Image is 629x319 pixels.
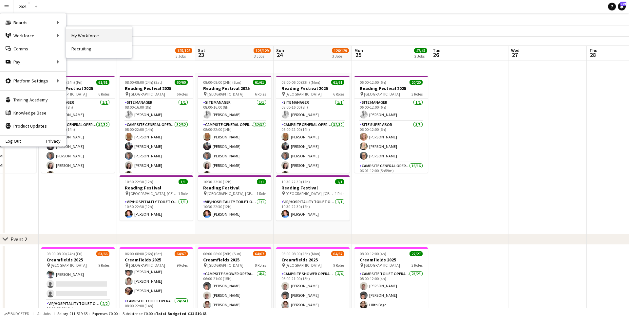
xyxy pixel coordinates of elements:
span: [GEOGRAPHIC_DATA] [51,92,87,97]
div: 3 Jobs [176,54,192,59]
span: [GEOGRAPHIC_DATA], [GEOGRAPHIC_DATA] [129,191,178,196]
app-job-card: 08:00-08:00 (24h) (Sun)61/61Reading Festival 2025 [GEOGRAPHIC_DATA]6 RolesSite Manager1/108:00-16... [198,76,271,173]
app-job-card: 08:00-08:00 (24h) (Fri)61/61Reading Festival 2025 [GEOGRAPHIC_DATA]6 RolesSite Manager1/108:00-16... [41,76,115,173]
span: 6 Roles [255,92,266,97]
app-card-role: Site Manager1/108:00-16:00 (8h)[PERSON_NAME] [41,99,115,121]
span: 27/27 [410,251,423,256]
app-job-card: 10:30-22:30 (12h)1/1Reading Festival [GEOGRAPHIC_DATA], [GEOGRAPHIC_DATA]1 RoleVIP/Hospitality To... [120,175,193,221]
span: 1/1 [179,179,188,184]
span: 10:30-22:30 (12h) [125,179,153,184]
span: 63/66 [96,251,109,256]
h3: Reading Festival 2025 [276,85,350,91]
div: 10:30-22:30 (12h)1/1Reading Festival [GEOGRAPHIC_DATA], [GEOGRAPHIC_DATA]1 RoleVIP/Hospitality To... [276,175,350,221]
span: 47/47 [414,48,427,53]
span: [GEOGRAPHIC_DATA] [364,92,400,97]
app-card-role: Site Manager1/108:00-16:00 (8h)[PERSON_NAME] [120,99,193,121]
span: 64/67 [175,251,188,256]
span: 9 Roles [333,263,344,268]
app-card-role: Site Manager1/106:00-12:00 (6h)[PERSON_NAME] [354,99,428,121]
app-job-card: 06:00-12:00 (6h)20/20Reading Festival 2025 [GEOGRAPHIC_DATA]3 RolesSite Manager1/106:00-12:00 (6h... [354,76,428,173]
div: Event 2 [10,236,27,242]
span: Tue [433,47,440,53]
span: 06:00-12:00 (6h) [360,80,386,85]
div: 2 Jobs [414,54,427,59]
span: 20/20 [410,80,423,85]
span: 9 Roles [98,263,109,268]
span: 60/60 [175,80,188,85]
h3: Creamfields 2025 [41,257,115,263]
span: Total Budgeted £11 519.65 [156,311,206,316]
a: Recruiting [66,42,132,55]
div: 3 Jobs [332,54,349,59]
span: 3 Roles [411,263,423,268]
a: Knowledge Base [0,106,66,119]
span: 61/61 [331,80,344,85]
span: 126/129 [254,48,271,53]
app-card-role: Site Manager1/108:00-16:00 (8h)[PERSON_NAME] [276,99,350,121]
span: 06:00-08:00 (26h) (Sat) [125,251,162,256]
span: Thu [589,47,598,53]
span: 26 [432,51,440,59]
div: 3 Jobs [254,54,270,59]
span: 6 Roles [333,92,344,97]
span: Budgeted [10,311,29,316]
span: 08:00-06:00 (22h) (Mon) [281,80,320,85]
app-card-role: VIP/Hospitality Toilet Operative1/110:30-22:30 (12h)[PERSON_NAME] [198,198,271,221]
span: All jobs [36,311,52,316]
h3: Reading Festival [198,185,271,191]
span: 6 Roles [98,92,109,97]
h3: Reading Festival 2025 [41,85,115,91]
span: 6 Roles [177,92,188,97]
span: Sat [198,47,205,53]
h3: Reading Festival [120,185,193,191]
span: 9 Roles [177,263,188,268]
span: 27 [510,51,520,59]
h3: Creamfields 2025 [198,257,271,263]
span: 9 Roles [255,263,266,268]
span: 61/61 [96,80,109,85]
span: 23 [197,51,205,59]
a: 759 [618,3,626,10]
div: Salary £11 519.65 + Expenses £0.00 + Subsistence £0.00 = [57,311,206,316]
span: [GEOGRAPHIC_DATA] [286,263,322,268]
span: [GEOGRAPHIC_DATA] [286,92,322,97]
app-job-card: 08:00-06:00 (22h) (Mon)61/61Reading Festival 2025 [GEOGRAPHIC_DATA]6 RolesSite Manager1/108:00-16... [276,76,350,173]
span: [GEOGRAPHIC_DATA] [207,92,243,97]
a: Product Updates [0,119,66,133]
app-card-role: Campsite Shower Operative4/406:00-21:00 (15h)[PERSON_NAME][PERSON_NAME][PERSON_NAME][PERSON_NAME] [120,247,193,297]
span: 06:00-08:00 (26h) (Mon) [281,251,320,256]
span: [GEOGRAPHIC_DATA] [129,92,165,97]
h3: Reading Festival [276,185,350,191]
h3: Creamfields 2025 [276,257,350,263]
span: Mon [354,47,363,53]
h3: Creamfields 2025 [354,257,428,263]
span: [GEOGRAPHIC_DATA] [207,263,243,268]
span: 64/67 [253,251,266,256]
span: 64/67 [331,251,344,256]
span: 1 Role [335,191,344,196]
span: 08:00-08:00 (24h) (Sat) [125,80,162,85]
span: 125/128 [175,48,192,53]
span: 08:00-08:00 (24h) (Fri) [47,251,83,256]
button: Budgeted [3,310,30,317]
span: [GEOGRAPHIC_DATA], [GEOGRAPHIC_DATA] [286,191,335,196]
span: 1/1 [335,179,344,184]
span: 10:30-22:30 (12h) [281,179,310,184]
h3: Reading Festival 2025 [120,85,193,91]
span: 25 [353,51,363,59]
app-job-card: 10:30-22:30 (12h)1/1Reading Festival [GEOGRAPHIC_DATA], [GEOGRAPHIC_DATA]1 RoleVIP/Hospitality To... [198,175,271,221]
span: Wed [511,47,520,53]
app-card-role: VIP/Hospitality Toilet Operative1/110:30-22:30 (12h)[PERSON_NAME] [120,198,193,221]
span: 61/61 [253,80,266,85]
span: 28 [588,51,598,59]
div: 08:00-08:00 (24h) (Sat)60/60Reading Festival 2025 [GEOGRAPHIC_DATA]6 RolesSite Manager1/108:00-16... [120,76,193,173]
h3: Reading Festival 2025 [354,85,428,91]
span: 06:00-08:00 (26h) (Sun) [203,251,241,256]
span: 1/1 [257,179,266,184]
